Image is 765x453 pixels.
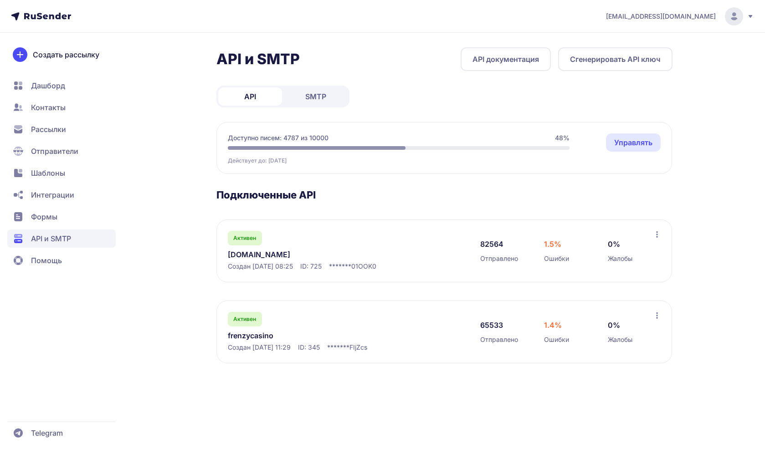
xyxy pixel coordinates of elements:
span: Создан [DATE] 08:25 [228,262,293,271]
span: Активен [233,234,256,242]
span: Действует до: [DATE] [228,157,287,164]
span: Создать рассылку [33,49,99,60]
span: 0% [608,320,620,331]
span: Шаблоны [31,168,65,178]
span: ID: 725 [300,262,322,271]
h2: API и SMTP [216,50,300,68]
span: Ошибки [544,254,569,263]
span: SMTP [305,91,326,102]
span: Рассылки [31,124,66,135]
span: 01OOK0 [351,262,376,271]
span: API [244,91,256,102]
span: Жалобы [608,254,632,263]
span: Формы [31,211,57,222]
span: Контакты [31,102,66,113]
span: Активен [233,316,256,323]
a: Управлять [606,133,661,152]
a: [DOMAIN_NAME] [228,249,415,260]
span: Создан [DATE] 11:29 [228,343,291,352]
a: API [218,87,282,106]
a: frenzycasino [228,330,415,341]
span: 1.5% [544,239,561,249]
span: 65533 [480,320,503,331]
span: Отправители [31,146,78,157]
button: Сгенерировать API ключ [558,47,673,71]
span: Интеграции [31,189,74,200]
span: 0% [608,239,620,249]
span: 48% [555,133,570,143]
span: Отправлено [480,254,518,263]
span: Дашборд [31,80,65,91]
a: SMTP [284,87,348,106]
span: Жалобы [608,335,632,344]
a: API документация [461,47,551,71]
span: ID: 345 [298,343,320,352]
span: 82564 [480,239,503,249]
h3: Подключенные API [216,188,673,201]
span: API и SMTP [31,233,71,244]
span: Помощь [31,255,62,266]
a: Telegram [7,424,116,442]
span: Доступно писем: 4787 из 10000 [228,133,329,143]
span: 1.4% [544,320,562,331]
span: [EMAIL_ADDRESS][DOMAIN_NAME] [606,12,716,21]
span: Telegram [31,428,63,438]
span: FIjZcs [349,343,367,352]
span: Отправлено [480,335,518,344]
span: Ошибки [544,335,569,344]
